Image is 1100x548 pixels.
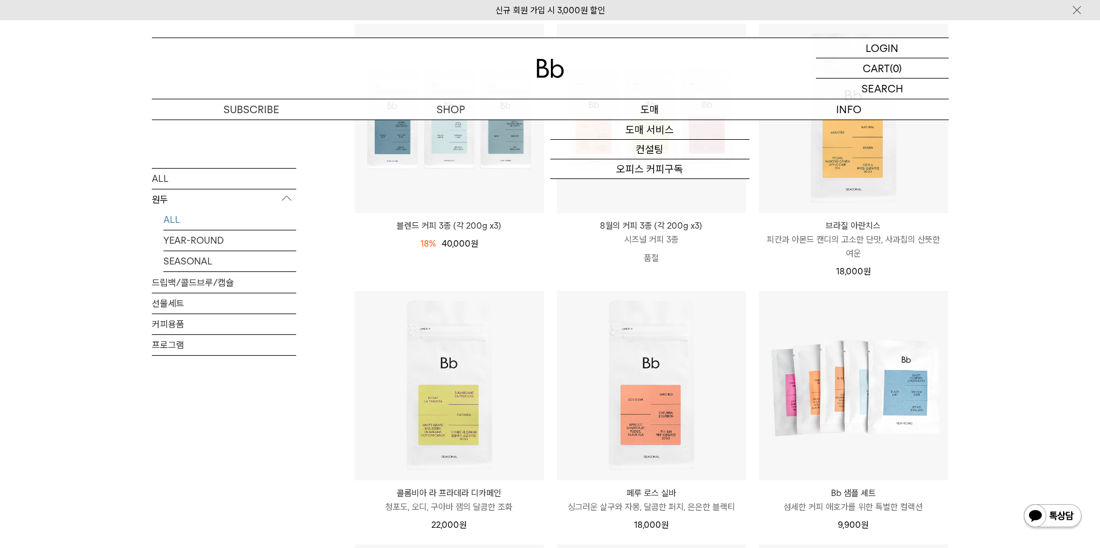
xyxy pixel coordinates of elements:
a: 콜롬비아 라 프라데라 디카페인 청포도, 오디, 구아바 잼의 달콤한 조화 [355,486,544,514]
a: ALL [163,209,296,229]
p: SEARCH [862,79,903,99]
a: 컨설팅 [550,140,750,159]
a: SHOP [351,99,550,120]
a: LOGIN [816,38,949,58]
img: 카카오톡 채널 1:1 채팅 버튼 [1023,503,1083,531]
img: Bb 샘플 세트 [759,291,948,480]
img: 페루 로스 실바 [557,291,746,480]
a: 선물세트 [152,293,296,313]
p: 피칸과 아몬드 캔디의 고소한 단맛, 사과칩의 산뜻한 여운 [759,233,948,260]
p: 콜롬비아 라 프라데라 디카페인 [355,486,544,500]
p: (0) [890,58,902,78]
p: CART [863,58,890,78]
p: 브라질 아란치스 [759,219,948,233]
a: 커피용품 [152,314,296,334]
a: 도매 서비스 [550,120,750,140]
a: 8월의 커피 3종 (각 200g x3) 시즈널 커피 3종 [557,219,746,247]
span: 원 [861,520,868,530]
span: 원 [471,238,478,249]
img: 콜롬비아 라 프라데라 디카페인 [355,291,544,480]
span: 18,000 [634,520,669,530]
p: 시즈널 커피 3종 [557,233,746,247]
a: ALL [152,168,296,188]
p: 섬세한 커피 애호가를 위한 특별한 컬렉션 [759,500,948,514]
span: 원 [863,266,871,277]
p: 8월의 커피 3종 (각 200g x3) [557,219,746,233]
p: 원두 [152,189,296,210]
img: 로고 [536,59,564,78]
p: INFO [750,99,949,120]
a: 오피스 커피구독 [550,159,750,179]
span: 40,000 [442,238,478,249]
p: 품절 [557,247,746,270]
span: 22,000 [431,520,467,530]
a: CART (0) [816,58,949,79]
span: 18,000 [836,266,871,277]
p: 페루 로스 실바 [557,486,746,500]
a: YEAR-ROUND [163,230,296,250]
p: 도매 [550,99,750,120]
span: 원 [661,520,669,530]
p: 청포도, 오디, 구아바 잼의 달콤한 조화 [355,500,544,514]
div: 18% [420,237,436,251]
a: 드립백/콜드브루/캡슐 [152,272,296,292]
p: Bb 샘플 세트 [759,486,948,500]
span: 9,900 [838,520,868,530]
a: 프로그램 [152,334,296,355]
a: 브라질 아란치스 피칸과 아몬드 캔디의 고소한 단맛, 사과칩의 산뜻한 여운 [759,219,948,260]
a: SEASONAL [163,251,296,271]
a: SUBSCRIBE [152,99,351,120]
p: 싱그러운 살구와 자몽, 달콤한 퍼지, 은은한 블랙티 [557,500,746,514]
span: 원 [459,520,467,530]
a: 블렌드 커피 3종 (각 200g x3) [355,219,544,233]
a: Bb 샘플 세트 섬세한 커피 애호가를 위한 특별한 컬렉션 [759,486,948,514]
a: 페루 로스 실바 싱그러운 살구와 자몽, 달콤한 퍼지, 은은한 블랙티 [557,486,746,514]
a: 신규 회원 가입 시 3,000원 할인 [495,5,605,16]
p: LOGIN [866,38,898,58]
